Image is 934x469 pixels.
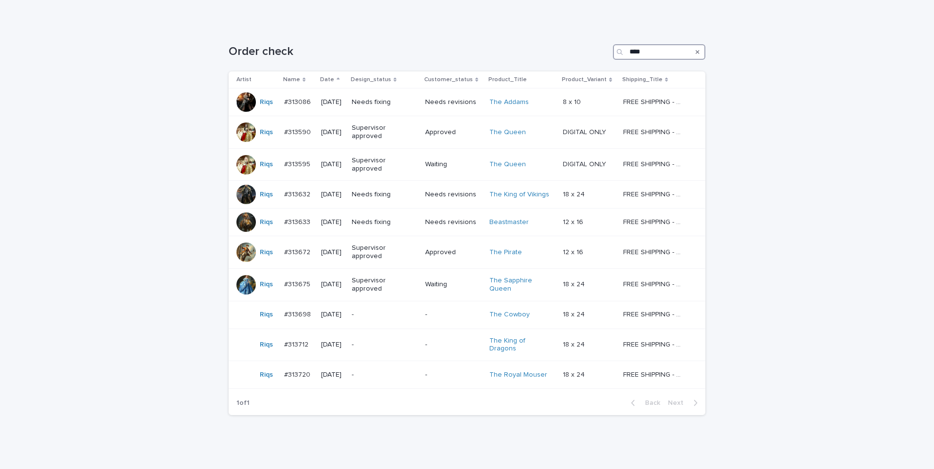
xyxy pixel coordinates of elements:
[352,341,413,349] p: -
[489,371,547,379] a: The Royal Mouser
[563,189,587,199] p: 18 x 24
[563,278,587,289] p: 18 x 24
[563,339,587,349] p: 18 x 24
[260,218,273,226] a: Riqs
[284,339,310,349] p: #313712
[623,216,686,226] p: FREE SHIPPING - preview in 1-2 business days, after your approval delivery will take 5-10 b.d.
[352,244,413,261] p: Supervisor approved
[489,311,530,319] a: The Cowboy
[425,248,482,257] p: Approved
[321,128,343,137] p: [DATE]
[639,400,660,406] span: Back
[260,341,273,349] a: Riqs
[260,280,273,289] a: Riqs
[425,98,482,106] p: Needs revisions
[236,74,251,85] p: Artist
[425,311,482,319] p: -
[284,96,313,106] p: #313086
[321,248,343,257] p: [DATE]
[284,158,312,169] p: #313595
[260,248,273,257] a: Riqs
[229,208,705,236] tr: Riqs #313633#313633 [DATE]Needs fixingNeeds revisionsBeastmaster 12 x 1612 x 16 FREE SHIPPING - p...
[425,280,482,289] p: Waiting
[229,361,705,389] tr: Riqs #313720#313720 [DATE]--The Royal Mouser 18 x 2418 x 24 FREE SHIPPING - preview in 1-2 busine...
[425,160,482,169] p: Waiting
[229,391,257,415] p: 1 of 1
[424,74,473,85] p: Customer_status
[489,191,549,199] a: The King of Vikings
[489,98,529,106] a: The Addams
[352,156,413,173] p: Supervisor approved
[563,158,608,169] p: DIGITAL ONLY
[425,191,482,199] p: Needs revisions
[563,309,587,319] p: 18 x 24
[320,74,334,85] p: Date
[321,371,343,379] p: [DATE]
[260,98,273,106] a: Riqs
[229,329,705,361] tr: Riqs #313712#313712 [DATE]--The King of Dragons 18 x 2418 x 24 FREE SHIPPING - preview in 1-2 bus...
[352,191,413,199] p: Needs fixing
[489,248,522,257] a: The Pirate
[229,116,705,149] tr: Riqs #313590#313590 [DATE]Supervisor approvedApprovedThe Queen DIGITAL ONLYDIGITAL ONLY FREE SHIP...
[321,98,343,106] p: [DATE]
[352,98,413,106] p: Needs fixing
[623,246,686,257] p: FREE SHIPPING - preview in 1-2 business days, after your approval delivery will take 5-10 b.d.
[622,74,663,85] p: Shipping_Title
[488,74,527,85] p: Product_Title
[260,371,273,379] a: Riqs
[351,74,391,85] p: Design_status
[284,278,312,289] p: #313675
[489,160,526,169] a: The Queen
[352,218,413,226] p: Needs fixing
[229,301,705,329] tr: Riqs #313698#313698 [DATE]--The Cowboy 18 x 2418 x 24 FREE SHIPPING - preview in 1-2 business day...
[664,399,705,407] button: Next
[352,277,413,293] p: Supervisor approved
[563,216,585,226] p: 12 x 16
[425,128,482,137] p: Approved
[284,189,312,199] p: #313632
[489,218,529,226] a: Beastmaster
[623,399,664,407] button: Back
[563,369,587,379] p: 18 x 24
[260,191,273,199] a: Riqs
[229,45,609,59] h1: Order check
[283,74,300,85] p: Name
[623,369,686,379] p: FREE SHIPPING - preview in 1-2 business days, after your approval delivery will take 5-10 b.d.
[321,218,343,226] p: [DATE]
[613,44,705,60] input: Search
[229,268,705,301] tr: Riqs #313675#313675 [DATE]Supervisor approvedWaitingThe Sapphire Queen 18 x 2418 x 24 FREE SHIPPI...
[489,128,526,137] a: The Queen
[260,311,273,319] a: Riqs
[229,236,705,269] tr: Riqs #313672#313672 [DATE]Supervisor approvedApprovedThe Pirate 12 x 1612 x 16 FREE SHIPPING - pr...
[284,369,312,379] p: #313720
[623,278,686,289] p: FREE SHIPPING - preview in 1-2 business days, after your approval delivery will take 5-10 b.d.
[352,311,413,319] p: -
[284,216,312,226] p: #313633
[229,148,705,181] tr: Riqs #313595#313595 [DATE]Supervisor approvedWaitingThe Queen DIGITAL ONLYDIGITAL ONLY FREE SHIPP...
[425,341,482,349] p: -
[425,218,482,226] p: Needs revisions
[321,280,343,289] p: [DATE]
[623,96,686,106] p: FREE SHIPPING - preview in 1-2 business days, after your approval delivery will take 5-10 b.d.
[321,160,343,169] p: [DATE]
[623,189,686,199] p: FREE SHIPPING - preview in 1-2 business days, after your approval delivery will take 5-10 b.d.
[623,309,686,319] p: FREE SHIPPING - preview in 1-2 business days, after your approval delivery will take 5-10 b.d.
[623,339,686,349] p: FREE SHIPPING - preview in 1-2 business days, after your approval delivery will take 5-10 b.d.
[321,341,343,349] p: [DATE]
[425,371,482,379] p: -
[352,124,413,140] p: Supervisor approved
[489,277,550,293] a: The Sapphire Queen
[229,181,705,208] tr: Riqs #313632#313632 [DATE]Needs fixingNeeds revisionsThe King of Vikings 18 x 2418 x 24 FREE SHIP...
[489,337,550,353] a: The King of Dragons
[229,88,705,116] tr: Riqs #313086#313086 [DATE]Needs fixingNeeds revisionsThe Addams 8 x 108 x 10 FREE SHIPPING - prev...
[321,191,343,199] p: [DATE]
[352,371,413,379] p: -
[260,128,273,137] a: Riqs
[668,400,689,406] span: Next
[562,74,607,85] p: Product_Variant
[284,309,313,319] p: #313698
[260,160,273,169] a: Riqs
[623,158,686,169] p: FREE SHIPPING - preview in 1-2 business days, after your approval delivery will take 5-10 b.d.
[563,246,585,257] p: 12 x 16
